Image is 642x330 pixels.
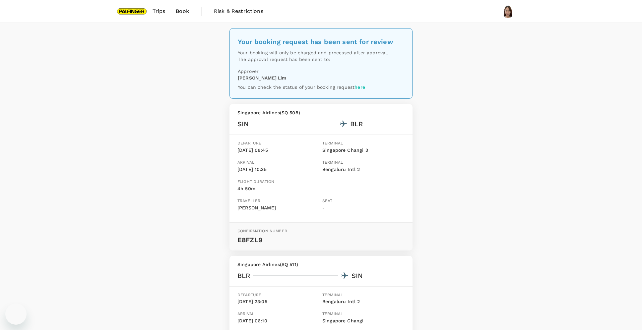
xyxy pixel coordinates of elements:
p: Terminal [322,159,405,166]
p: [PERSON_NAME] Lim [238,75,287,81]
img: Lian Qi Lia [501,5,515,18]
p: Arrival [237,159,320,166]
p: Bengaluru Intl 2 [322,298,405,305]
p: [DATE] 23:05 [237,298,320,305]
p: Arrival [237,311,320,317]
div: BLR [350,119,363,129]
p: Departure [237,140,320,147]
p: The approval request has been sent to: [238,56,404,63]
span: Book [176,7,189,15]
span: Risk & Restrictions [214,7,263,15]
div: Your booking request has been sent for review [238,36,404,47]
p: [DATE] 08:45 [237,147,320,154]
p: [DATE] 10:35 [237,166,320,173]
p: Singapore Changi [322,317,405,325]
p: 4h 50m [237,185,274,192]
a: here [354,84,365,90]
p: Terminal [322,140,405,147]
p: [PERSON_NAME] [237,204,320,212]
p: Approver [238,68,404,75]
p: Traveller [237,198,320,204]
p: You can check the status of your booking request [238,84,404,90]
img: Palfinger Asia Pacific Pte Ltd [117,4,147,19]
div: SIN [237,119,249,129]
p: Bengaluru Intl 2 [322,166,405,173]
p: Seat [322,198,405,204]
p: Terminal [322,292,405,299]
p: Singapore Airlines ( SQ 511 ) [237,261,405,268]
p: Flight duration [237,179,274,185]
p: E8FZL9 [237,235,405,245]
p: [DATE] 06:10 [237,317,320,325]
p: Your booking will only be charged and processed after approval. [238,49,404,56]
div: SIN [352,270,363,281]
span: Trips [153,7,165,15]
p: Departure [237,292,320,299]
iframe: Button to launch messaging window [5,303,27,325]
div: BLR [237,270,250,281]
p: - [322,204,405,212]
p: Singapore Airlines ( SQ 508 ) [237,109,405,116]
p: Confirmation number [237,228,405,235]
p: Terminal [322,311,405,317]
p: Singapore Changi 3 [322,147,405,154]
